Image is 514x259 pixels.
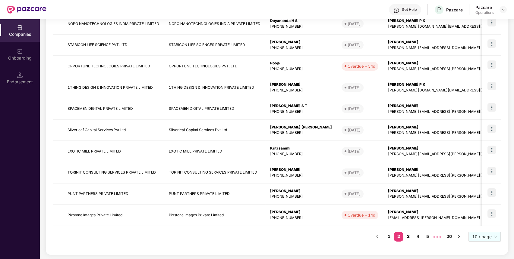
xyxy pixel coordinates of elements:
div: [PHONE_NUMBER] [270,88,332,93]
div: [PHONE_NUMBER] [270,173,332,178]
td: STABICON LIFE SCIENCE PVT. LTD. [63,35,164,56]
div: [DATE] [348,127,361,133]
div: [PERSON_NAME][DOMAIN_NAME][EMAIL_ADDRESS][DOMAIN_NAME] [388,24,510,29]
td: Pixstone Images Private Limited [164,205,265,226]
div: [PERSON_NAME][EMAIL_ADDRESS][PERSON_NAME][DOMAIN_NAME] [388,109,510,115]
a: 4 [413,232,423,241]
li: 3 [403,232,413,242]
div: Dayananda H S [270,18,332,24]
div: [PHONE_NUMBER] [270,109,332,115]
div: [DATE] [348,21,361,27]
span: 10 / page [472,232,497,241]
div: [PHONE_NUMBER] [270,66,332,72]
li: 5 [423,232,432,242]
td: OPPORTUNE TECHNOLOGIES PRIVATE LIMITED [63,56,164,77]
div: [DATE] [348,148,361,154]
div: [PERSON_NAME] [388,60,510,66]
div: Pazcare [475,5,494,10]
img: svg+xml;base64,PHN2ZyBpZD0iQ29tcGFuaWVzIiB4bWxucz0iaHR0cDovL3d3dy53My5vcmcvMjAwMC9zdmciIHdpZHRoPS... [17,25,23,31]
img: icon [487,39,496,48]
div: [PERSON_NAME][DOMAIN_NAME][EMAIL_ADDRESS][DOMAIN_NAME] [388,88,510,93]
div: [PERSON_NAME] [388,188,510,194]
div: [PHONE_NUMBER] [270,215,332,221]
li: 4 [413,232,423,242]
img: icon [487,167,496,175]
div: [EMAIL_ADDRESS][PERSON_NAME][DOMAIN_NAME] [388,215,510,221]
div: [PERSON_NAME] [388,146,510,151]
div: [PERSON_NAME][EMAIL_ADDRESS][PERSON_NAME][DOMAIN_NAME] [388,194,510,199]
div: [PHONE_NUMBER] [270,194,332,199]
img: icon [487,18,496,26]
a: 5 [423,232,432,241]
img: New Pazcare Logo [7,6,46,14]
td: 1THING DESIGN & INNOVATION PRIVATE LIMITED [164,77,265,98]
td: NOPO NANOTECHNOLOGIES INDIA PRIVATE LIMITED [63,13,164,35]
img: icon [487,209,496,218]
div: [DATE] [348,85,361,91]
li: Next 5 Pages [432,232,442,242]
div: Overdue - 14d [348,212,375,218]
div: [PERSON_NAME] [388,103,510,109]
li: Previous Page [372,232,382,242]
div: [PHONE_NUMBER] [270,130,332,136]
td: 1THING DESIGN & INNOVATION PRIVATE LIMITED [63,77,164,98]
div: [PERSON_NAME][EMAIL_ADDRESS][DOMAIN_NAME] [388,45,510,51]
td: OPPORTUNE TECHNOLOGIES PVT. LTD. [164,56,265,77]
a: 3 [403,232,413,241]
img: svg+xml;base64,PHN2ZyBpZD0iRHJvcGRvd24tMzJ4MzIiIHhtbG5zPSJodHRwOi8vd3d3LnczLm9yZy8yMDAwL3N2ZyIgd2... [501,7,506,12]
div: [PERSON_NAME] [388,39,510,45]
td: EXOTIC MILE PRIVATE LIMITED [164,141,265,162]
div: [PERSON_NAME] [388,209,510,215]
td: NOPO NANOTECHNOLOGIES INDIA PRIVATE LIMITED [164,13,265,35]
div: [PERSON_NAME] [270,167,332,173]
div: [DATE] [348,106,361,112]
div: [PERSON_NAME][EMAIL_ADDRESS][PERSON_NAME][DOMAIN_NAME] [388,151,510,157]
div: [DATE] [348,191,361,197]
td: EXOTIC MILE PRIVATE LIMITED [63,141,164,162]
td: PUNT PARTNERS PRIVATE LIMITED [164,183,265,205]
button: right [454,232,464,242]
div: Pooja [270,60,332,66]
td: PUNT PARTNERS PRIVATE LIMITED [63,183,164,205]
li: 2 [394,232,403,242]
button: left [372,232,382,242]
img: icon [487,125,496,133]
img: icon [487,146,496,154]
span: ••• [432,232,442,242]
a: 20 [444,232,454,241]
td: TORINIT CONSULTING SERVICES PRIVATE LIMITED [63,162,164,183]
span: P [437,6,441,13]
td: TORINIT CONSULTING SERVICES PRIVATE LIMITED [164,162,265,183]
div: [PERSON_NAME] [270,82,332,88]
div: [PERSON_NAME] [PERSON_NAME] [270,125,332,130]
a: 2 [394,232,403,241]
div: Operations [475,10,494,15]
div: Pazcare [446,7,463,13]
div: Overdue - 54d [348,63,375,69]
li: Next Page [454,232,464,242]
img: svg+xml;base64,PHN2ZyBpZD0iSGVscC0zMngzMiIgeG1sbnM9Imh0dHA6Ly93d3cudzMub3JnLzIwMDAvc3ZnIiB3aWR0aD... [393,7,399,13]
div: Get Help [402,7,417,12]
div: [PERSON_NAME] [270,39,332,45]
img: icon [487,188,496,197]
img: svg+xml;base64,PHN2ZyB3aWR0aD0iMTQuNSIgaGVpZ2h0PSIxNC41IiB2aWV3Qm94PSIwIDAgMTYgMTYiIGZpbGw9Im5vbm... [17,72,23,78]
div: [PERSON_NAME] [388,167,510,173]
div: [PERSON_NAME] P K [388,18,510,24]
div: [PERSON_NAME] [270,209,332,215]
div: [PERSON_NAME] S T [270,103,332,109]
div: [DATE] [348,42,361,48]
td: SPACEMEN DIGITAL PRIVATE LIMITED [164,98,265,120]
div: [PHONE_NUMBER] [270,24,332,29]
td: Silverleaf Capital Services Pvt Ltd [63,120,164,141]
div: [PHONE_NUMBER] [270,151,332,157]
div: [PERSON_NAME] P K [388,82,510,88]
div: [PERSON_NAME][EMAIL_ADDRESS][PERSON_NAME][DOMAIN_NAME] [388,173,510,178]
td: Pixstone Images Private Limited [63,205,164,226]
span: left [375,235,379,238]
img: icon [487,82,496,90]
td: STABICON LIFE SCIENCES PRIVATE LIMITED [164,35,265,56]
img: svg+xml;base64,PHN2ZyB3aWR0aD0iMjAiIGhlaWdodD0iMjAiIHZpZXdCb3g9IjAgMCAyMCAyMCIgZmlsbD0ibm9uZSIgeG... [17,48,23,54]
li: 1 [384,232,394,242]
li: 20 [444,232,454,242]
div: Kriti sammi [270,146,332,151]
